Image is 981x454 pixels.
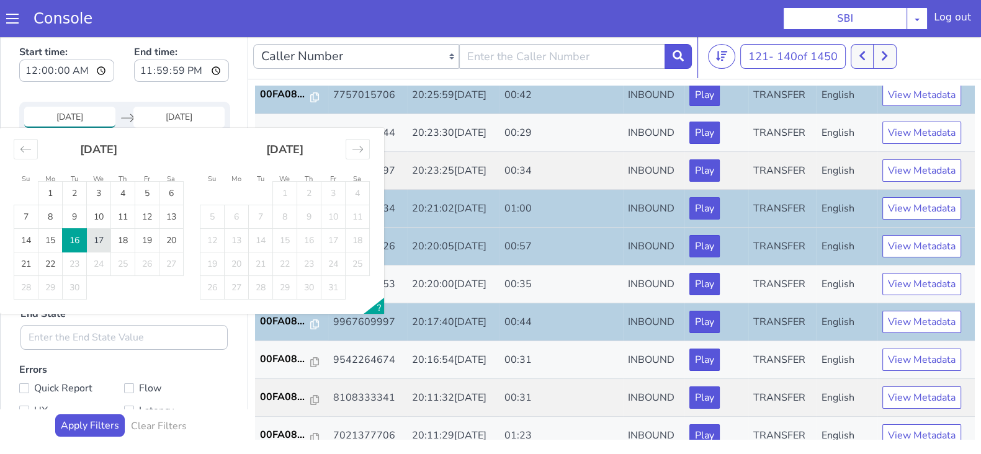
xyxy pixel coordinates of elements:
label: Start time: [19,7,114,51]
td: Choose Thursday, September 4, 2025 as your check-in date. It’s available. [111,148,135,171]
td: Choose Wednesday, September 10, 2025 as your check-in date. It’s available. [87,171,111,195]
button: View Metadata [882,239,961,261]
td: TRANSFER [748,383,816,421]
span: 140 of 1450 [777,15,838,30]
td: Not available. Thursday, October 2, 2025 [297,148,321,171]
td: 8108333341 [328,345,407,383]
a: 00FA08... [260,91,323,105]
input: End Date [133,73,225,94]
td: Choose Sunday, September 7, 2025 as your check-in date. It’s available. [14,171,38,195]
td: INBOUND [623,194,685,231]
td: INBOUND [623,42,685,80]
p: 00FA08... [260,91,311,105]
td: 8850255944 [328,80,407,118]
td: Not available. Monday, October 27, 2025 [225,242,249,265]
td: Not available. Sunday, October 5, 2025 [200,171,225,195]
td: TRANSFER [748,194,816,231]
td: 20:11:32[DATE] [407,345,499,383]
td: Not available. Tuesday, September 30, 2025 [63,242,87,265]
td: English [816,345,877,383]
td: Not available. Friday, October 3, 2025 [321,148,346,171]
h6: Clear Filters [131,386,187,398]
label: Flow [124,345,229,363]
td: TRANSFER [748,118,816,156]
td: Not available. Sunday, October 26, 2025 [200,242,225,265]
td: 00:35 [499,231,622,269]
button: Apply Filters [55,380,125,403]
td: 20:20:00[DATE] [407,231,499,269]
td: Choose Thursday, September 11, 2025 as your check-in date. It’s available. [111,171,135,195]
td: Choose Monday, September 1, 2025 as your check-in date. It’s available. [38,148,63,171]
td: TRANSFER [748,307,816,345]
td: Choose Tuesday, September 9, 2025 as your check-in date. It’s available. [63,171,87,195]
td: Not available. Tuesday, October 28, 2025 [249,242,273,265]
td: TRANSFER [748,156,816,194]
td: Choose Wednesday, September 17, 2025 as your check-in date. It’s available. [87,195,111,218]
td: 20:17:40[DATE] [407,269,499,307]
p: 00FA08... [260,355,311,370]
td: Not available. Thursday, October 30, 2025 [297,242,321,265]
small: Th [119,140,127,149]
small: Mo [231,140,241,149]
td: Choose Friday, September 19, 2025 as your check-in date. It’s available. [135,195,159,218]
input: End time: [134,25,229,48]
td: 9967609997 [328,269,407,307]
td: 20:11:29[DATE] [407,383,499,421]
td: Not available. Wednesday, September 24, 2025 [87,218,111,242]
td: Not available. Monday, September 29, 2025 [38,242,63,265]
td: INBOUND [623,156,685,194]
small: Sa [353,140,361,149]
td: TRANSFER [748,42,816,80]
td: English [816,383,877,421]
span: ? [377,268,381,280]
td: Not available. Saturday, October 4, 2025 [346,148,370,171]
div: Move backward to switch to the previous month. [14,105,38,125]
button: View Metadata [882,201,961,223]
button: Play [689,201,720,223]
button: View Metadata [882,277,961,299]
p: 00FA08... [260,393,311,408]
button: Play [689,239,720,261]
small: Th [305,140,313,149]
small: Tu [71,140,78,149]
label: Latency [124,368,229,385]
td: English [816,194,877,231]
button: SBI [783,7,907,30]
button: Play [689,352,720,375]
td: Not available. Monday, October 6, 2025 [225,171,249,195]
td: Not available. Friday, October 24, 2025 [321,218,346,242]
td: Not available. Sunday, September 28, 2025 [14,242,38,265]
td: Choose Saturday, September 6, 2025 as your check-in date. It’s available. [159,148,184,171]
td: Not available. Tuesday, October 21, 2025 [249,218,273,242]
td: Not available. Saturday, October 11, 2025 [346,171,370,195]
td: 00:57 [499,194,622,231]
td: Not available. Tuesday, October 14, 2025 [249,195,273,218]
td: Not available. Thursday, October 23, 2025 [297,218,321,242]
td: Choose Friday, September 5, 2025 as your check-in date. It’s available. [135,148,159,171]
label: UX [19,368,124,385]
label: End time: [134,7,229,51]
td: INBOUND [623,345,685,383]
small: Su [208,140,216,149]
td: 00:44 [499,269,622,307]
td: English [816,80,877,118]
input: Enter the End State Value [20,291,228,316]
a: 00FA08... [260,355,323,370]
button: Play [689,50,720,72]
td: Choose Tuesday, September 2, 2025 as your check-in date. It’s available. [63,148,87,171]
td: Not available. Friday, October 31, 2025 [321,242,346,265]
td: Not available. Friday, October 17, 2025 [321,195,346,218]
button: View Metadata [882,163,961,185]
td: Not available. Saturday, October 18, 2025 [346,195,370,218]
button: 121- 140of 1450 [740,10,846,35]
td: Choose Wednesday, September 3, 2025 as your check-in date. It’s available. [87,148,111,171]
td: 00:34 [499,118,622,156]
td: TRANSFER [748,269,816,307]
input: Start time: [19,25,114,48]
td: Choose Saturday, September 20, 2025 as your check-in date. It’s available. [159,195,184,218]
td: English [816,118,877,156]
td: English [816,231,877,269]
td: 7757015706 [328,42,407,80]
small: Mo [45,140,55,149]
td: 9542264674 [328,307,407,345]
